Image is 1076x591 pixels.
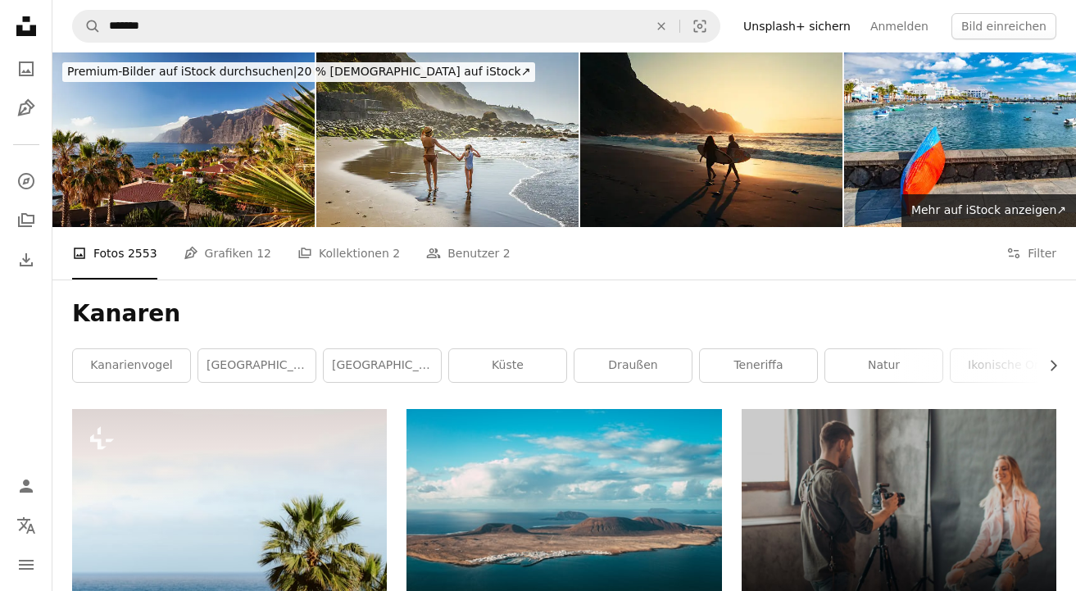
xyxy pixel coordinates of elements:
a: Küste [449,349,566,382]
a: Fotos [10,52,43,85]
a: Kollektionen [10,204,43,237]
span: 12 [257,244,271,262]
a: Kollektionen 2 [297,227,400,280]
a: Bisherige Downloads [10,243,43,276]
a: draußen [574,349,692,382]
a: Anmelden / Registrieren [10,470,43,502]
a: [GEOGRAPHIC_DATA] [198,349,316,382]
a: Mehr auf iStock anzeigen↗ [901,194,1076,227]
a: Anmelden [860,13,938,39]
button: Visuelle Suche [680,11,720,42]
a: Unsplash+ sichern [733,13,860,39]
a: [GEOGRAPHIC_DATA] [324,349,441,382]
a: Benutzer 2 [426,227,511,280]
span: Mehr auf iStock anzeigen ↗ [911,203,1066,216]
a: Premium-Bilder auf iStock durchsuchen|20 % [DEMOGRAPHIC_DATA] auf iStock↗ [52,52,545,92]
h1: Kanaren [72,299,1056,329]
a: Grafiken 12 [184,227,271,280]
img: Surfing in Tenerife, Canary Islands [580,52,842,227]
button: Löschen [643,11,679,42]
a: Entdecken [10,165,43,198]
span: Premium-Bilder auf iStock durchsuchen | [67,65,297,78]
button: Sprache [10,509,43,542]
span: 2 [393,244,400,262]
img: Mutter und Kind laufen Hand in Hand an einem wunderschönen Sandstrand Playa del Socorro, Teneriff... [316,52,579,227]
a: Brauner Berg in der Nähe von Gewässern unter blauem Himmel tagsüber [406,495,721,510]
span: 20 % [DEMOGRAPHIC_DATA] auf iStock ↗ [67,65,530,78]
a: Ikonische Orte [951,349,1068,382]
button: Bild einreichen [951,13,1056,39]
a: Teneriffa [700,349,817,382]
button: Unsplash suchen [73,11,101,42]
a: Kanarienvogel [73,349,190,382]
a: Grafiken [10,92,43,125]
button: Filter [1006,227,1056,280]
form: Finden Sie Bildmaterial auf der ganzen Webseite [72,10,720,43]
button: Menü [10,548,43,581]
span: 2 [503,244,511,262]
a: Natur [825,349,942,382]
img: Los Gigantes resort and cliffs (Cliffs of the Giants), Tenerife, Canary islands, Spain. [52,52,315,227]
button: Liste nach rechts verschieben [1038,349,1056,382]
